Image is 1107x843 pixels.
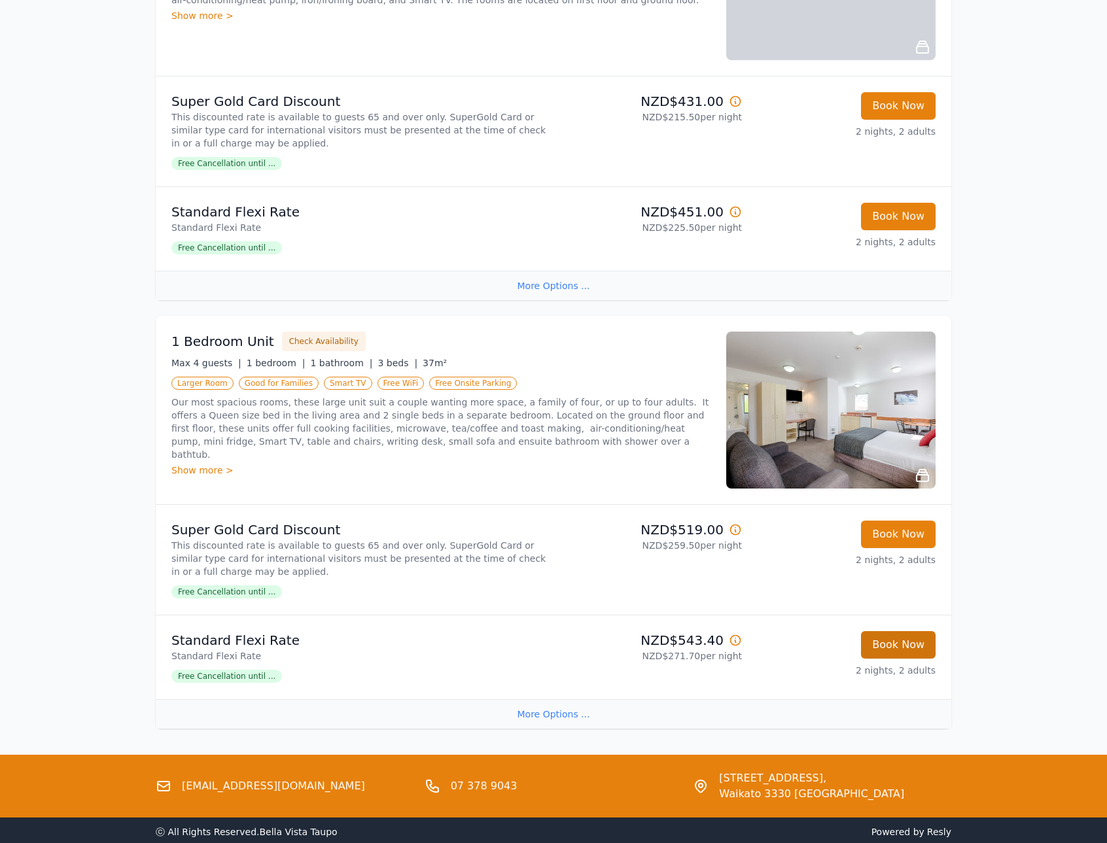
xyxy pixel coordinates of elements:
span: Good for Families [239,377,319,390]
button: Book Now [861,203,936,230]
span: ⓒ All Rights Reserved. Bella Vista Taupo [156,827,338,837]
p: NZD$519.00 [559,521,742,539]
div: More Options ... [156,699,951,729]
p: Standard Flexi Rate [171,631,548,649]
span: Free Cancellation until ... [171,241,282,254]
span: Powered by [559,825,951,838]
p: This discounted rate is available to guests 65 and over only. SuperGold Card or similar type card... [171,539,548,578]
p: 2 nights, 2 adults [752,664,936,677]
button: Book Now [861,521,936,548]
p: NZD$451.00 [559,203,742,221]
p: NZD$431.00 [559,92,742,111]
h3: 1 Bedroom Unit [171,332,274,351]
a: 07 378 9043 [451,778,518,794]
span: Free Cancellation until ... [171,585,282,598]
p: 2 nights, 2 adults [752,553,936,566]
button: Check Availability [282,332,366,351]
p: NZD$543.40 [559,631,742,649]
button: Book Now [861,631,936,659]
p: 2 nights, 2 adults [752,235,936,249]
button: Book Now [861,92,936,120]
span: Waikato 3330 [GEOGRAPHIC_DATA] [719,786,904,802]
span: Smart TV [324,377,372,390]
span: Free Onsite Parking [429,377,517,390]
div: Show more > [171,9,711,22]
p: Super Gold Card Discount [171,92,548,111]
span: Larger Room [171,377,234,390]
span: 3 beds | [378,358,417,368]
p: Our most spacious rooms, these large unit suit a couple wanting more space, a family of four, or ... [171,396,711,461]
span: Free Cancellation until ... [171,670,282,683]
span: [STREET_ADDRESS], [719,770,904,786]
span: 1 bathroom | [310,358,372,368]
div: Show more > [171,464,711,477]
p: This discounted rate is available to guests 65 and over only. SuperGold Card or similar type card... [171,111,548,150]
p: NZD$225.50 per night [559,221,742,234]
span: 1 bedroom | [247,358,306,368]
p: NZD$271.70 per night [559,649,742,662]
p: Standard Flexi Rate [171,221,548,234]
p: Super Gold Card Discount [171,521,548,539]
span: Free WiFi [378,377,425,390]
p: 2 nights, 2 adults [752,125,936,138]
div: More Options ... [156,271,951,300]
p: NZD$259.50 per night [559,539,742,552]
a: Resly [927,827,951,837]
span: 37m² [423,358,447,368]
a: [EMAIL_ADDRESS][DOMAIN_NAME] [182,778,365,794]
span: Max 4 guests | [171,358,241,368]
p: Standard Flexi Rate [171,203,548,221]
p: Standard Flexi Rate [171,649,548,662]
span: Free Cancellation until ... [171,157,282,170]
p: NZD$215.50 per night [559,111,742,124]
